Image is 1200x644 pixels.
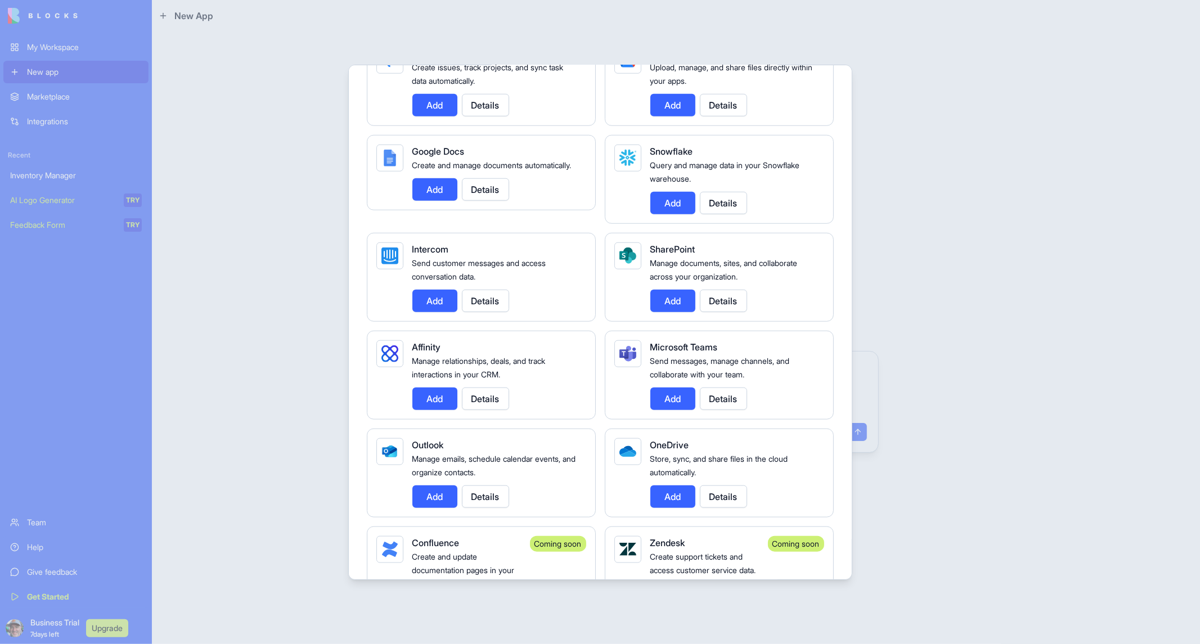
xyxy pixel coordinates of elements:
button: Details [700,388,747,410]
span: Create support tickets and access customer service data. [650,552,756,575]
button: Add [650,290,695,312]
span: Outlook [412,439,444,451]
button: Add [412,485,457,508]
span: Affinity [412,341,441,353]
button: Add [650,94,695,116]
span: Query and manage data in your Snowflake warehouse. [650,160,800,183]
button: Details [700,94,747,116]
button: Details [462,485,509,508]
span: Zendesk [650,537,685,548]
button: Details [700,192,747,214]
span: Store, sync, and share files in the cloud automatically. [650,454,788,477]
div: Coming soon [530,536,586,552]
button: Details [462,388,509,410]
span: Manage relationships, deals, and track interactions in your CRM. [412,356,546,379]
button: Add [412,94,457,116]
button: Add [412,290,457,312]
span: Confluence [412,537,460,548]
span: Create and update documentation pages in your workspaces. [412,552,515,588]
button: Details [700,485,747,508]
span: Intercom [412,244,449,255]
span: Microsoft Teams [650,341,718,353]
span: Send customer messages and access conversation data. [412,258,546,281]
span: Send messages, manage channels, and collaborate with your team. [650,356,790,379]
button: Details [462,94,509,116]
span: Snowflake [650,146,693,157]
button: Details [462,178,509,201]
button: Add [650,388,695,410]
button: Details [700,290,747,312]
button: Details [462,290,509,312]
span: OneDrive [650,439,689,451]
span: Manage documents, sites, and collaborate across your organization. [650,258,798,281]
span: Create and manage documents automatically. [412,160,572,170]
button: Add [650,485,695,508]
button: Add [412,178,457,201]
button: Add [650,192,695,214]
button: Add [412,388,457,410]
span: Google Docs [412,146,465,157]
span: SharePoint [650,244,695,255]
div: Coming soon [768,536,824,552]
span: Manage emails, schedule calendar events, and organize contacts. [412,454,576,477]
